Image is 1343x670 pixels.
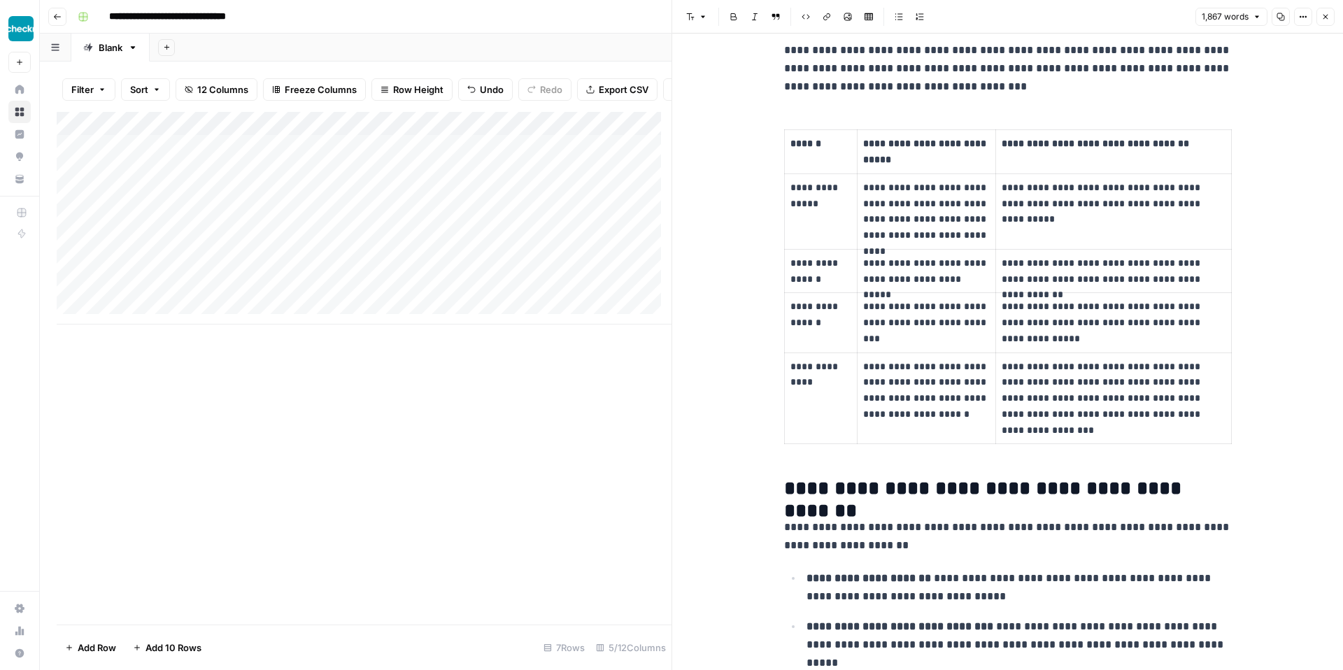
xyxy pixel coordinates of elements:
button: Undo [458,78,513,101]
span: Row Height [393,83,443,97]
button: 1,867 words [1195,8,1267,26]
button: Help + Support [8,642,31,664]
a: Settings [8,597,31,620]
span: Freeze Columns [285,83,357,97]
span: Export CSV [599,83,648,97]
div: 7 Rows [538,636,590,659]
a: Opportunities [8,145,31,168]
span: 1,867 words [1202,10,1249,23]
button: Row Height [371,78,453,101]
button: Sort [121,78,170,101]
button: Filter [62,78,115,101]
button: Freeze Columns [263,78,366,101]
button: Add 10 Rows [125,636,210,659]
a: Browse [8,101,31,123]
span: Add Row [78,641,116,655]
button: Redo [518,78,571,101]
img: Checkr Logo [8,16,34,41]
span: Redo [540,83,562,97]
span: Undo [480,83,504,97]
button: Export CSV [577,78,658,101]
span: Add 10 Rows [145,641,201,655]
button: Add Row [57,636,125,659]
span: Filter [71,83,94,97]
a: Insights [8,123,31,145]
span: 12 Columns [197,83,248,97]
div: 5/12 Columns [590,636,671,659]
a: Usage [8,620,31,642]
a: Blank [71,34,150,62]
button: 12 Columns [176,78,257,101]
span: Sort [130,83,148,97]
a: Home [8,78,31,101]
div: Blank [99,41,122,55]
a: Your Data [8,168,31,190]
button: Workspace: Checkr [8,11,31,46]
